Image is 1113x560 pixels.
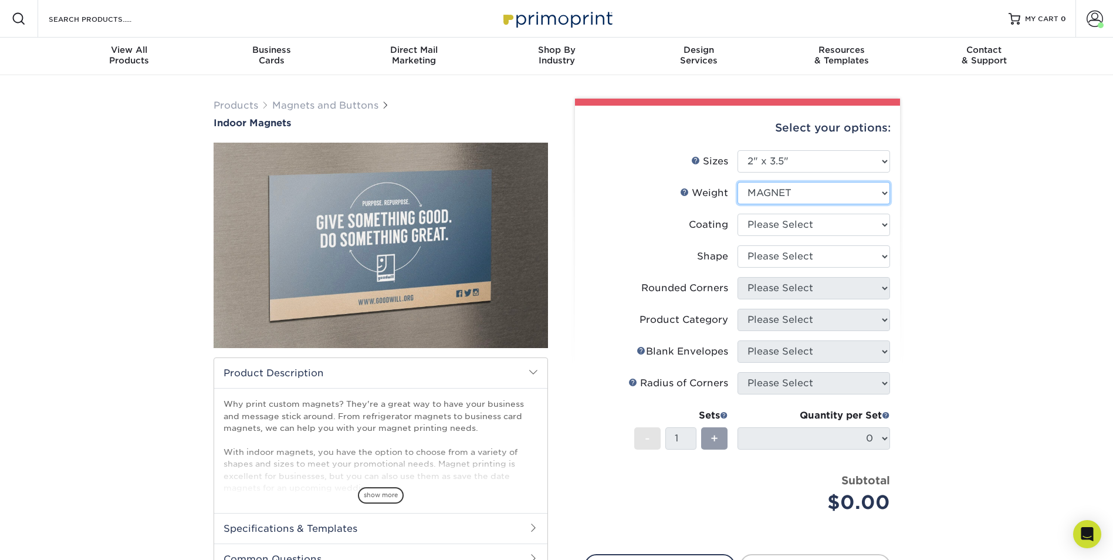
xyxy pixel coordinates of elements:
a: Direct MailMarketing [343,38,485,75]
input: SEARCH PRODUCTS..... [48,12,162,26]
a: Contact& Support [913,38,1056,75]
strong: Subtotal [841,474,890,487]
h2: Specifications & Templates [214,513,547,544]
img: Indoor Magnets 01 [214,130,548,361]
a: Shop ByIndustry [485,38,628,75]
div: & Templates [770,45,913,66]
a: DesignServices [628,38,770,75]
img: Primoprint [498,6,615,31]
div: Marketing [343,45,485,66]
span: - [645,430,650,447]
a: Indoor Magnets [214,117,548,129]
h2: Product Description [214,358,547,388]
div: Open Intercom Messenger [1073,520,1101,548]
div: Products [58,45,201,66]
div: $0.00 [746,488,890,517]
span: Business [200,45,343,55]
a: Magnets and Buttons [272,100,378,111]
span: Contact [913,45,1056,55]
span: Indoor Magnets [214,117,291,129]
span: Shop By [485,45,628,55]
div: & Support [913,45,1056,66]
div: Sets [634,409,728,423]
div: Quantity per Set [738,409,890,423]
div: Industry [485,45,628,66]
div: Weight [680,186,728,200]
div: Select your options: [584,106,891,150]
div: Product Category [640,313,728,327]
p: Why print custom magnets? They're a great way to have your business and message stick around. Fro... [224,398,538,494]
span: View All [58,45,201,55]
span: + [711,430,718,447]
span: 0 [1061,15,1066,23]
span: Design [628,45,770,55]
a: BusinessCards [200,38,343,75]
span: MY CART [1025,14,1058,24]
a: View AllProducts [58,38,201,75]
div: Shape [697,249,728,264]
div: Blank Envelopes [637,345,728,359]
span: show more [358,487,404,503]
span: Resources [770,45,913,55]
div: Cards [200,45,343,66]
div: Services [628,45,770,66]
a: Resources& Templates [770,38,913,75]
div: Sizes [691,154,728,168]
a: Products [214,100,258,111]
span: Direct Mail [343,45,485,55]
div: Rounded Corners [641,281,728,295]
div: Coating [689,218,728,232]
div: Radius of Corners [628,376,728,390]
